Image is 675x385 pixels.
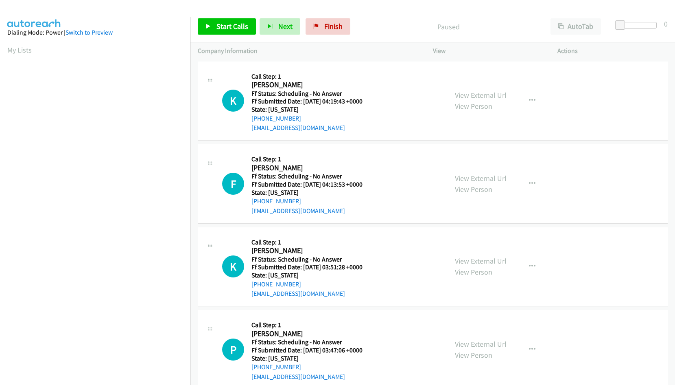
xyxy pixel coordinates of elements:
h1: F [222,173,244,195]
div: Delay between calls (in seconds) [619,22,657,29]
h5: Ff Submitted Date: [DATE] 04:13:53 +0000 [251,180,373,189]
a: View External Url [455,174,507,183]
div: Dialing Mode: Power | [7,28,183,37]
div: The call is yet to be attempted [222,173,244,195]
span: Finish [324,22,343,31]
h1: K [222,90,244,112]
h2: [PERSON_NAME] [251,163,373,173]
a: [PHONE_NUMBER] [251,114,301,122]
a: View Person [455,350,492,360]
p: Company Information [198,46,418,56]
h2: [PERSON_NAME] [251,80,373,90]
a: [EMAIL_ADDRESS][DOMAIN_NAME] [251,290,345,297]
h5: Call Step: 1 [251,73,373,81]
div: 0 [664,18,668,29]
div: The call is yet to be attempted [222,255,244,277]
a: [EMAIL_ADDRESS][DOMAIN_NAME] [251,207,345,215]
h2: [PERSON_NAME] [251,246,373,255]
h1: K [222,255,244,277]
div: The call is yet to be attempted [222,339,244,361]
h5: Ff Submitted Date: [DATE] 04:19:43 +0000 [251,97,373,106]
h5: Ff Submitted Date: [DATE] 03:47:06 +0000 [251,346,373,354]
span: Start Calls [216,22,248,31]
span: Next [278,22,293,31]
div: The call is yet to be attempted [222,90,244,112]
a: View Person [455,185,492,194]
a: Switch to Preview [66,29,113,36]
h5: Ff Status: Scheduling - No Answer [251,255,373,264]
h5: Call Step: 1 [251,238,373,246]
h5: Call Step: 1 [251,321,373,329]
a: View External Url [455,256,507,266]
h5: State: [US_STATE] [251,189,373,197]
a: View Person [455,267,492,277]
a: My Lists [7,45,32,55]
a: [PHONE_NUMBER] [251,280,301,288]
h5: State: [US_STATE] [251,354,373,363]
h5: Ff Status: Scheduling - No Answer [251,172,373,180]
h5: State: [US_STATE] [251,271,373,279]
a: Finish [306,18,350,35]
p: Actions [557,46,668,56]
h2: [PERSON_NAME] [251,329,373,339]
a: Start Calls [198,18,256,35]
h5: State: [US_STATE] [251,106,373,114]
a: [EMAIL_ADDRESS][DOMAIN_NAME] [251,373,345,381]
button: Next [260,18,300,35]
p: View [433,46,543,56]
h5: Ff Submitted Date: [DATE] 03:51:28 +0000 [251,263,373,271]
a: [EMAIL_ADDRESS][DOMAIN_NAME] [251,124,345,132]
h1: P [222,339,244,361]
a: View External Url [455,90,507,100]
h5: Ff Status: Scheduling - No Answer [251,338,373,346]
h5: Ff Status: Scheduling - No Answer [251,90,373,98]
p: Paused [361,21,536,32]
a: View Person [455,101,492,111]
h5: Call Step: 1 [251,155,373,163]
a: [PHONE_NUMBER] [251,363,301,371]
button: AutoTab [550,18,601,35]
a: [PHONE_NUMBER] [251,197,301,205]
a: View External Url [455,339,507,349]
